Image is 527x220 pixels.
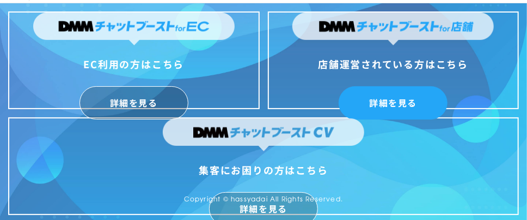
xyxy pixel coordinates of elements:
a: 詳細を見る [339,86,448,120]
img: DMMチャットブーストfor店舗 [292,13,494,45]
div: 店舗運営されている方はこちら [292,55,494,73]
div: 集客にお困りの方はこちら [163,161,364,179]
a: 詳細を見る [79,86,188,120]
div: EC利用の方はこちら [33,55,235,73]
small: Copyright © hassyadai All Rights Reserved. [184,194,343,204]
img: DMMチャットブーストCV [163,118,364,151]
img: DMMチャットブーストforEC [33,13,235,45]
